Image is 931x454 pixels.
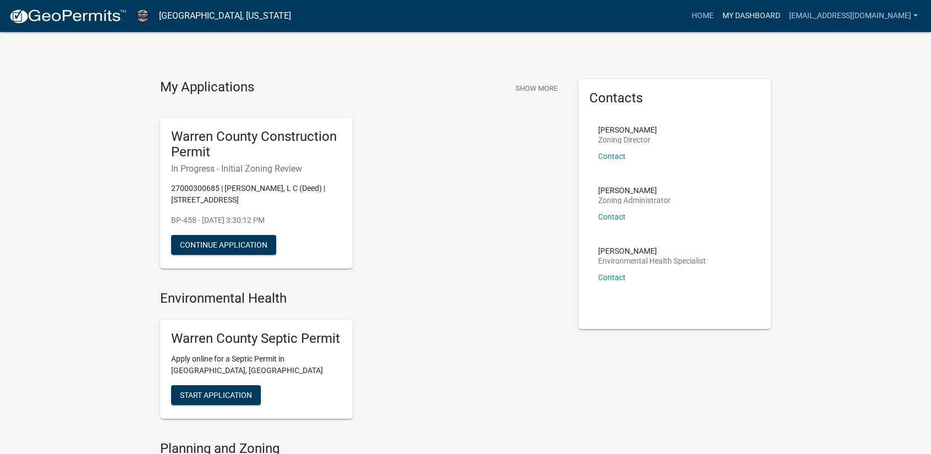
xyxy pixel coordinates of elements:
[598,212,626,221] a: Contact
[785,6,922,26] a: [EMAIL_ADDRESS][DOMAIN_NAME]
[171,353,342,376] p: Apply online for a Septic Permit in [GEOGRAPHIC_DATA], [GEOGRAPHIC_DATA]
[171,331,342,347] h5: Warren County Septic Permit
[171,129,342,161] h5: Warren County Construction Permit
[589,90,760,106] h5: Contacts
[598,273,626,282] a: Contact
[160,79,254,96] h4: My Applications
[180,390,252,399] span: Start Application
[598,126,657,134] p: [PERSON_NAME]
[160,291,562,307] h4: Environmental Health
[171,163,342,174] h6: In Progress - Initial Zoning Review
[171,183,342,206] p: 27000300685 | [PERSON_NAME], L C (Deed) | [STREET_ADDRESS]
[598,196,671,204] p: Zoning Administrator
[159,7,291,25] a: [GEOGRAPHIC_DATA], [US_STATE]
[598,152,626,161] a: Contact
[598,247,706,255] p: [PERSON_NAME]
[171,235,276,255] button: Continue Application
[171,385,261,405] button: Start Application
[598,187,671,194] p: [PERSON_NAME]
[135,8,150,23] img: Warren County, Iowa
[687,6,718,26] a: Home
[511,79,562,97] button: Show More
[718,6,785,26] a: My Dashboard
[598,257,706,265] p: Environmental Health Specialist
[598,136,657,144] p: Zoning Director
[171,215,342,226] p: BP-458 - [DATE] 3:30:12 PM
